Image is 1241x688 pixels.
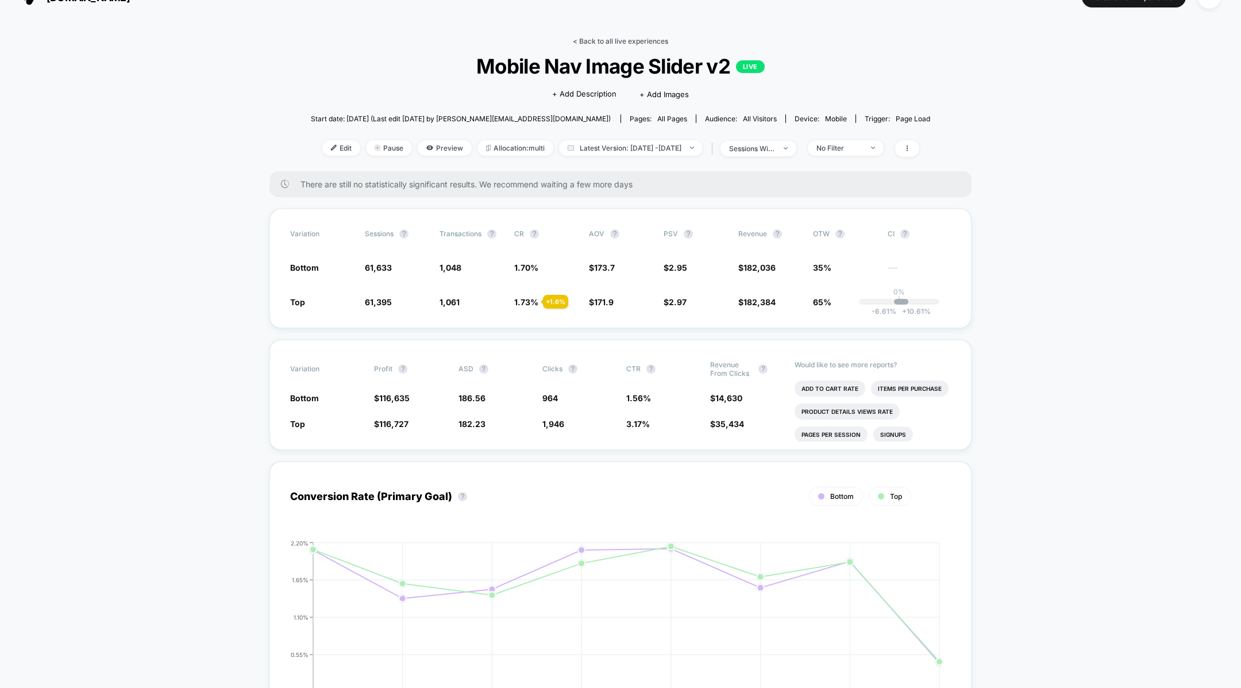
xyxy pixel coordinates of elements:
[657,114,687,123] span: all pages
[758,364,768,374] button: ?
[669,297,687,307] span: 2.97
[872,307,896,316] span: -6.61 %
[890,492,902,501] span: Top
[743,114,777,123] span: All Visitors
[290,297,305,307] span: Top
[514,229,524,238] span: CR
[552,89,616,100] span: + Add Description
[589,297,614,307] span: $
[342,54,900,78] span: Mobile Nav Image Slider v2
[900,229,909,239] button: ?
[795,360,951,369] p: Would like to see more reports?
[589,263,615,272] span: $
[902,307,907,316] span: +
[743,297,776,307] span: 182,384
[708,140,720,157] span: |
[825,114,847,123] span: mobile
[710,393,742,403] span: $
[710,419,744,429] span: $
[626,393,651,403] span: 1.56 %
[292,576,309,583] tspan: 1.65%
[893,287,905,296] p: 0%
[646,364,656,374] button: ?
[458,393,485,403] span: 186.56
[290,360,353,378] span: Variation
[440,297,460,307] span: 1,061
[568,364,577,374] button: ?
[664,229,678,238] span: PSV
[290,229,353,239] span: Variation
[290,419,305,429] span: Top
[715,419,744,429] span: 35,434
[542,364,562,373] span: Clicks
[630,114,687,123] div: Pages:
[896,114,930,123] span: Page Load
[813,263,831,272] span: 35%
[374,364,392,373] span: Profit
[542,393,558,403] span: 964
[830,492,854,501] span: Bottom
[610,229,619,239] button: ?
[290,393,319,403] span: Bottom
[738,229,767,238] span: Revenue
[486,145,491,151] img: rebalance
[311,114,611,123] span: Start date: [DATE] (Last edit [DATE] by [PERSON_NAME][EMAIL_ADDRESS][DOMAIN_NAME])
[664,297,687,307] span: $
[559,140,703,156] span: Latest Version: [DATE] - [DATE]
[294,613,309,620] tspan: 1.10%
[398,364,407,374] button: ?
[898,296,900,305] p: |
[888,264,951,273] span: ---
[871,147,875,149] img: end
[795,403,900,420] li: Product Details Views Rate
[813,229,876,239] span: OTW
[784,147,788,149] img: end
[705,114,777,123] div: Audience:
[835,229,845,239] button: ?
[458,419,485,429] span: 182.23
[639,90,689,99] span: + Add Images
[375,145,380,151] img: end
[669,263,687,272] span: 2.95
[738,297,776,307] span: $
[458,364,473,373] span: ASD
[690,147,694,149] img: end
[684,229,693,239] button: ?
[816,144,862,152] div: No Filter
[487,229,496,239] button: ?
[514,297,538,307] span: 1.73 %
[785,114,855,123] span: Device:
[795,380,865,397] li: Add To Cart Rate
[458,492,467,501] button: ?
[888,229,951,239] span: CI
[594,263,615,272] span: 173.7
[626,364,641,373] span: CTR
[738,263,776,272] span: $
[440,263,461,272] span: 1,048
[626,419,650,429] span: 3.17 %
[440,229,481,238] span: Transactions
[589,229,604,238] span: AOV
[543,295,568,309] div: + 1.6 %
[743,263,776,272] span: 182,036
[729,144,775,153] div: sessions with impression
[594,297,614,307] span: 171.9
[300,179,949,189] span: There are still no statistically significant results. We recommend waiting a few more days
[568,145,574,151] img: calendar
[865,114,930,123] div: Trigger:
[365,297,392,307] span: 61,395
[514,263,538,272] span: 1.70 %
[291,539,309,546] tspan: 2.20%
[366,140,412,156] span: Pause
[873,426,913,443] li: Signups
[331,145,337,151] img: edit
[710,360,753,378] span: Revenue From Clicks
[374,419,408,429] span: $
[795,426,868,443] li: Pages Per Session
[896,307,931,316] span: 10.61 %
[573,37,668,45] a: < Back to all live experiences
[715,393,742,403] span: 14,630
[477,140,553,156] span: Allocation: multi
[399,229,408,239] button: ?
[322,140,360,156] span: Edit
